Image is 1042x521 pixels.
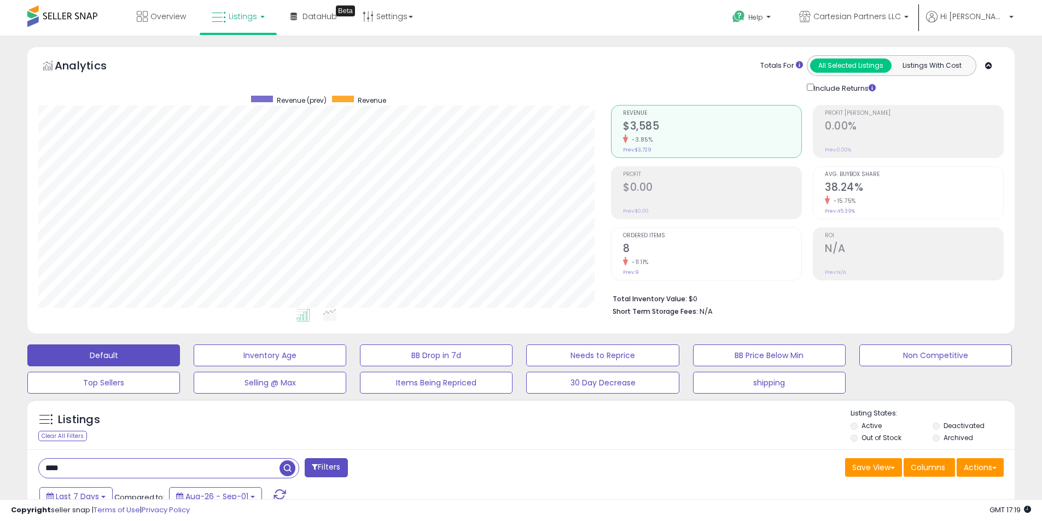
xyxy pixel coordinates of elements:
[194,372,346,394] button: Selling @ Max
[358,96,386,105] span: Revenue
[628,258,649,266] small: -11.11%
[38,431,87,441] div: Clear All Filters
[58,412,100,428] h5: Listings
[613,291,996,305] li: $0
[27,344,180,366] button: Default
[700,306,713,317] span: N/A
[944,433,973,442] label: Archived
[94,505,140,515] a: Terms of Use
[825,233,1003,239] span: ROI
[623,233,801,239] span: Ordered Items
[613,294,687,303] b: Total Inventory Value:
[150,11,186,22] span: Overview
[628,136,653,144] small: -3.85%
[526,372,679,394] button: 30 Day Decrease
[613,307,698,316] b: Short Term Storage Fees:
[989,505,1031,515] span: 2025-09-9 17:19 GMT
[302,11,337,22] span: DataHub
[825,120,1003,134] h2: 0.00%
[891,58,973,73] button: Listings With Cost
[229,11,257,22] span: Listings
[623,242,801,257] h2: 8
[944,421,985,430] label: Deactivated
[957,458,1004,477] button: Actions
[277,96,327,105] span: Revenue (prev)
[11,505,51,515] strong: Copyright
[623,110,801,116] span: Revenue
[861,421,882,430] label: Active
[194,344,346,366] button: Inventory Age
[623,172,801,178] span: Profit
[142,505,190,515] a: Privacy Policy
[825,242,1003,257] h2: N/A
[825,110,1003,116] span: Profit [PERSON_NAME]
[724,2,782,36] a: Help
[825,181,1003,196] h2: 38.24%
[748,13,763,22] span: Help
[904,458,955,477] button: Columns
[911,462,945,473] span: Columns
[623,208,649,214] small: Prev: $0.00
[623,120,801,134] h2: $3,585
[825,172,1003,178] span: Avg. Buybox Share
[360,344,513,366] button: BB Drop in 7d
[732,10,746,24] i: Get Help
[336,5,355,16] div: Tooltip anchor
[813,11,901,22] span: Cartesian Partners LLC
[861,433,901,442] label: Out of Stock
[169,487,262,506] button: Aug-26 - Sep-01
[623,147,651,153] small: Prev: $3,729
[859,344,1012,366] button: Non Competitive
[940,11,1006,22] span: Hi [PERSON_NAME]
[851,408,1015,419] p: Listing States:
[55,58,128,76] h5: Analytics
[810,58,892,73] button: All Selected Listings
[693,372,846,394] button: shipping
[360,372,513,394] button: Items Being Repriced
[760,61,803,71] div: Totals For
[27,372,180,394] button: Top Sellers
[825,269,846,276] small: Prev: N/A
[623,181,801,196] h2: $0.00
[830,197,856,205] small: -15.75%
[39,487,113,506] button: Last 7 Days
[693,344,846,366] button: BB Price Below Min
[305,458,347,477] button: Filters
[11,505,190,516] div: seller snap | |
[526,344,679,366] button: Needs to Reprice
[825,147,851,153] small: Prev: 0.00%
[926,11,1014,36] a: Hi [PERSON_NAME]
[799,81,889,94] div: Include Returns
[845,458,902,477] button: Save View
[825,208,855,214] small: Prev: 45.39%
[623,269,639,276] small: Prev: 9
